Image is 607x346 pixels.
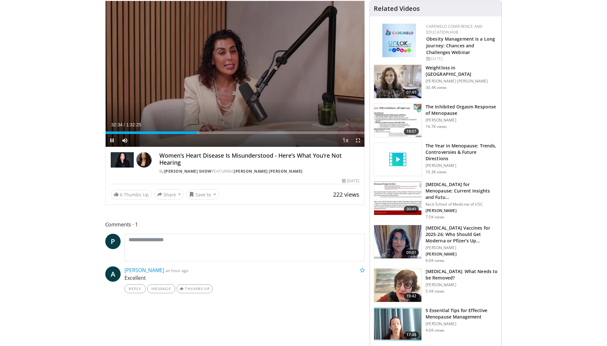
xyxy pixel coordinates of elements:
[374,143,421,176] img: video_placeholder_short.svg
[374,5,420,12] h4: Related Videos
[374,182,421,215] img: 47271b8a-94f4-49c8-b914-2a3d3af03a9e.150x105_q85_crop-smart_upscale.jpg
[164,169,212,174] a: [PERSON_NAME] Show
[404,206,419,212] span: 30:41
[124,284,146,293] a: Reply
[382,24,416,57] img: 45df64a9-a6de-482c-8a90-ada250f7980c.png.150x105_q85_autocrop_double_scale_upscale_version-0.2.jpg
[177,284,213,293] a: Thumbs Up
[106,1,365,147] video-js: Video Player
[426,208,498,213] p: [PERSON_NAME]
[342,178,359,184] div: [DATE]
[147,284,175,293] a: Message
[333,191,359,198] span: 222 views
[374,268,498,302] a: 19:42 [MEDICAL_DATA]: What Needs to be Removed? [PERSON_NAME] 5.4K views
[426,268,498,281] h3: [MEDICAL_DATA]: What Needs to be Removed?
[426,163,498,168] p: [PERSON_NAME]
[234,169,268,174] a: [PERSON_NAME]
[124,274,365,282] p: Excellent
[105,220,365,229] span: Comments 1
[426,65,498,77] h3: Weightloss in [GEOGRAPHIC_DATA]
[352,134,364,147] button: Fullscreen
[374,65,421,98] img: 9983fed1-7565-45be-8934-aef1103ce6e2.150x105_q85_crop-smart_upscale.jpg
[374,225,421,258] img: 4e370bb1-17f0-4657-a42f-9b995da70d2f.png.150x105_q85_crop-smart_upscale.png
[165,268,188,273] small: an hour ago
[105,266,121,282] a: A
[426,118,498,123] p: [PERSON_NAME]
[105,234,121,249] a: P
[374,308,421,341] img: 6839e091-2cdb-4894-b49b-01b874b873c4.150x105_q85_crop-smart_upscale.jpg
[426,24,483,35] a: CaReMeLO Conference and Education Hub
[426,282,498,287] p: [PERSON_NAME]
[126,122,141,127] span: 1:32:25
[404,249,419,256] span: 09:01
[124,267,164,274] a: [PERSON_NAME]
[426,245,498,250] p: [PERSON_NAME]
[404,89,419,96] span: 07:41
[111,190,152,200] a: 6 Thumbs Up
[426,85,447,90] p: 30.4K views
[426,79,498,84] p: [PERSON_NAME] [PERSON_NAME]
[111,122,123,127] span: 32:34
[374,143,498,177] a: The Year in Menopause: Trends, Controversies & Future Directions [PERSON_NAME] 10.3K views
[374,181,498,220] a: 30:41 [MEDICAL_DATA] for Menopause: Current Insights and Futu… Keck School of Medicine of USC [PE...
[426,169,447,175] p: 10.3K views
[136,152,152,168] img: Avatar
[426,252,498,257] p: [PERSON_NAME]
[426,307,498,320] h3: 5 Essential Tips for Effective Menopause Management
[106,134,118,147] button: Pause
[426,258,444,263] p: 6.0K views
[374,307,498,341] a: 17:48 5 Essential Tips for Effective Menopause Management [PERSON_NAME] 4.0K views
[426,328,444,333] p: 4.0K views
[154,189,184,200] button: Share
[426,202,498,207] p: Keck School of Medicine of USC
[426,181,498,201] h3: [MEDICAL_DATA] for Menopause: Current Insights and Futu…
[374,104,498,138] a: 18:07 The Inhibited Orgasm Response of Menopause [PERSON_NAME] 16.7K views
[404,128,419,135] span: 18:07
[426,104,498,116] h3: The Inhibited Orgasm Response of Menopause
[111,152,134,168] img: Dr. Gabrielle Lyon Show
[120,192,123,198] span: 6
[426,225,498,244] h3: [MEDICAL_DATA] Vaccines for 2025-26: Who Should Get Moderna or Pfizer’s Up…
[159,152,359,166] h4: Women’s Heart Disease Is Misunderstood - Here’s What You’re Not Hearing
[159,169,359,174] div: By FEATURING ,
[118,134,131,147] button: Mute
[426,124,447,129] p: 16.7K views
[426,215,444,220] p: 7.5K views
[426,143,498,162] h3: The Year in Menopause: Trends, Controversies & Future Directions
[106,131,365,134] div: Progress Bar
[426,56,496,62] div: [DATE]
[426,321,498,326] p: [PERSON_NAME]
[124,122,125,127] span: /
[404,332,419,338] span: 17:48
[374,65,498,98] a: 07:41 Weightloss in [GEOGRAPHIC_DATA] [PERSON_NAME] [PERSON_NAME] 30.4K views
[426,36,495,55] a: Obesity Management is a Long Journey: Chances and Challenges Webinar
[339,134,352,147] button: Playback Rate
[374,269,421,302] img: 4d0a4bbe-a17a-46ab-a4ad-f5554927e0d3.150x105_q85_crop-smart_upscale.jpg
[374,225,498,263] a: 09:01 [MEDICAL_DATA] Vaccines for 2025-26: Who Should Get Moderna or Pfizer’s Up… [PERSON_NAME] [...
[426,289,444,294] p: 5.4K views
[374,104,421,137] img: 283c0f17-5e2d-42ba-a87c-168d447cdba4.150x105_q85_crop-smart_upscale.jpg
[269,169,303,174] a: [PERSON_NAME]
[404,293,419,299] span: 19:42
[186,189,219,200] button: Save to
